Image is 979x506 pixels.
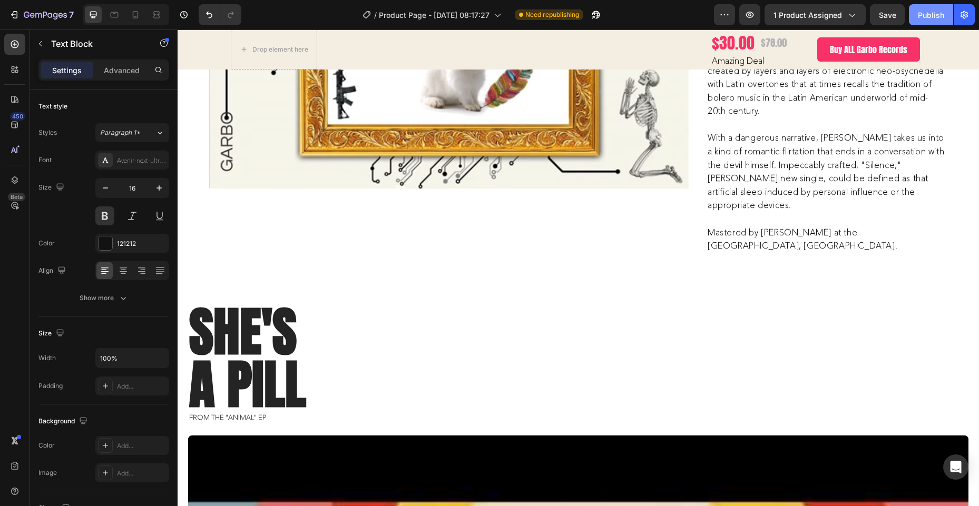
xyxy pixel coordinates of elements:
h2: She's a Pill [11,275,791,382]
button: 7 [4,4,79,25]
div: Publish [918,9,944,21]
div: Align [38,264,68,278]
div: Add... [117,441,167,451]
div: Color [38,239,55,248]
p: Mastered by [PERSON_NAME] at the [GEOGRAPHIC_DATA], [GEOGRAPHIC_DATA]. [530,196,769,223]
div: Text style [38,102,67,111]
button: Paragraph 1* [95,123,169,142]
span: / [374,9,377,21]
div: 450 [10,112,25,121]
iframe: To enrich screen reader interactions, please activate Accessibility in Grammarly extension settings [178,29,979,506]
div: Background [38,414,90,429]
div: Styles [38,128,57,137]
div: Add... [117,469,167,478]
input: Auto [96,349,169,368]
div: Show more [80,293,129,303]
p: Text Block [51,37,141,50]
button: Show more [38,289,169,307]
div: Width [38,353,56,363]
span: Save [879,11,896,19]
div: Image [38,468,57,478]
p: Advanced [104,65,140,76]
span: 1 product assigned [774,9,842,21]
div: Size [38,326,66,341]
span: Product Page - [DATE] 08:17:27 [379,9,490,21]
div: Open Intercom Messenger [943,454,968,480]
p: Settings [52,65,82,76]
button: Save [870,4,905,25]
div: Beta [8,193,25,201]
span: Paragraph 1* [100,128,140,137]
div: Avenir-next-ultra-light [117,156,167,165]
div: Padding [38,381,63,391]
button: Publish [909,4,953,25]
button: 1 product assigned [765,4,866,25]
div: Color [38,441,55,450]
p: 7 [69,8,74,21]
div: Size [38,181,66,195]
div: Font [38,155,52,165]
span: Need republishing [525,10,579,19]
p: With a dangerous narrative, [PERSON_NAME] takes us into a kind of romantic flirtation that ends i... [530,102,769,183]
p: FROM THE "ANIMAL" EP [12,383,790,392]
div: Add... [117,382,167,391]
div: 121212 [117,239,167,249]
div: Undo/Redo [199,4,241,25]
